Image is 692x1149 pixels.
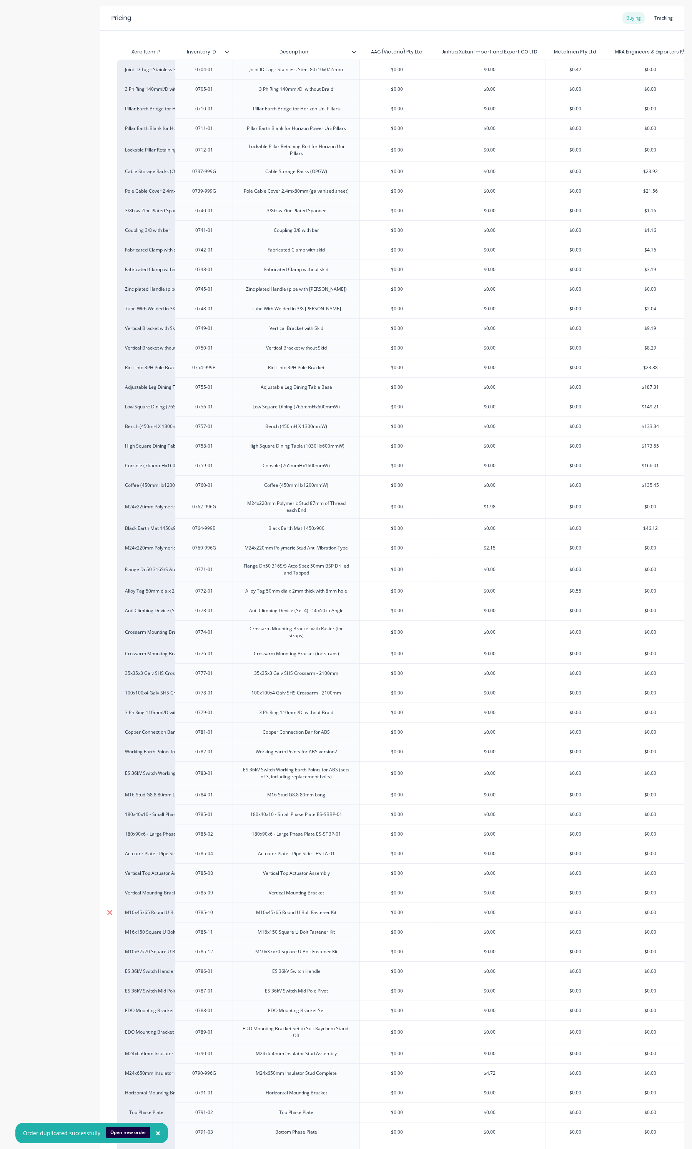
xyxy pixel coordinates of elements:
div: Alloy Tag 50mm dia x 2mm thick with 8mm hole - ATC [125,588,167,594]
div: $0.00 [434,703,546,722]
div: Flange Dn50 316S/S Atco Spec 50mm BSP Drilled and Tapped [236,561,356,578]
div: $0.00 [546,140,605,160]
div: Fabricated Clamp with skid [261,245,331,255]
div: M24x220mm Polymeric Stud Anti-Vibration Type [238,543,354,553]
div: 0762-996G [185,502,223,512]
div: 35x35x3 Galv SHS Crossarm - 2100mm [248,668,344,678]
div: ES 36kV Switch Working Earth Points for ABS (sets [125,770,167,777]
div: $0.00 [434,560,546,579]
div: 0781-01 [185,727,223,737]
div: $0.00 [546,201,605,220]
div: 0739-999G [185,186,223,196]
div: $0.00 [546,476,605,495]
div: $0.00 [360,723,434,742]
div: $0.00 [434,99,546,118]
div: $0.00 [546,240,605,260]
div: Pole Cable Cover 2.4mx80mm (galvanised sheet) [125,188,167,195]
div: Joint ID Tag - Stainless Steel 80x10x0.55mm [125,66,167,73]
div: Pillar Earth Blank for Horizon Power Uni Pillars [241,123,352,133]
div: $2.15 [434,538,546,558]
div: M24x220mm Polymeric Stud 87mm of Thread each End [125,503,167,510]
div: $0.00 [546,221,605,240]
div: $0.00 [434,436,546,456]
div: Zinc plated Handle (pipe with [PERSON_NAME]) [125,286,167,293]
div: $0.00 [434,201,546,220]
div: 0769-996G [185,543,223,553]
div: 0743-01 [185,265,223,275]
div: 0764-999B [185,523,223,533]
div: 100x100x4 Galv SHS Crossarm - 2100mm [125,689,167,696]
div: Vertical Bracket without Skid [260,343,333,353]
div: $0.00 [360,456,434,475]
div: Crossarm Mounting Bracket with Rasier (inc straps) [236,624,356,641]
div: Inventory ID [175,42,228,62]
div: Vertical Bracket with Skid [263,323,329,333]
div: $0.00 [546,723,605,742]
div: $0.00 [360,378,434,397]
div: $0.42 [546,60,605,79]
div: 3 Ph Ring 140mmI/D without Braid [253,84,339,94]
div: 0783-01 [185,768,223,778]
div: $0.00 [546,397,605,416]
div: Cable Storage Racks (OPGW) [259,167,333,177]
div: 0710-01 [185,104,223,114]
div: $0.00 [360,623,434,642]
div: $0.00 [434,476,546,495]
div: Joint ID Tag - Stainless Steel 80x10x0.55mm [243,65,349,75]
div: $0.00 [434,378,546,397]
div: $0.00 [360,260,434,279]
div: Crossarm Mounting Bracket (inc straps) [125,650,167,657]
div: Working Earth Points for ABS version2 [250,747,343,757]
div: $0.00 [360,601,434,620]
div: $0.00 [434,764,546,783]
div: 0779-01 [185,708,223,718]
div: 0771-01 [185,565,223,574]
div: Black Earth Mat 1450x900 [262,523,331,533]
div: Crossarm Mounting Bracket with Rasier (inc straps) [125,629,167,636]
div: 0772-01 [185,586,223,596]
div: $0.00 [546,436,605,456]
div: $0.00 [360,519,434,538]
div: $0.00 [360,538,434,558]
div: 0742-01 [185,245,223,255]
div: 0712-01 [185,145,223,155]
div: Black Earth Mat 1450x900 [125,525,167,532]
div: $0.00 [434,60,546,79]
div: Pillar Earth Bridge for Horizon Uni Pillars [247,104,346,114]
div: $0.00 [546,358,605,377]
div: 0778-01 [185,688,223,698]
div: Bench (450mH X 1300mmW) [125,423,167,430]
div: $0.00 [360,182,434,201]
div: Working Earth Points for ABS version2 [125,748,167,755]
div: $0.00 [360,764,434,783]
div: 0784-01 [185,790,223,800]
div: $0.00 [546,182,605,201]
div: M24x220mm Polymeric Stud Anti-Vibration Type [125,545,167,551]
div: 0758-01 [185,441,223,451]
div: Coupling 3/8 with bar [268,225,325,235]
div: $0.00 [546,99,605,118]
div: High Square Dining Table (1030Hx600mmW) [242,441,351,451]
div: M24x220mm Polymeric Stud 87mm of Thread each End [236,498,356,515]
div: $0.00 [546,80,605,99]
div: $0.00 [434,260,546,279]
div: Adjustable Leg Dining Table Base [125,384,167,391]
div: ES 36kV Switch Working Earth Points for ABS (sets of 3, including replacement bolts) [236,765,356,782]
div: $0.00 [360,417,434,436]
div: $0.00 [360,785,434,804]
div: Rio Tinto 3PH Pole Bracket [125,364,167,371]
div: $0.00 [546,280,605,299]
div: $0.00 [546,664,605,683]
div: $0.00 [360,436,434,456]
div: $0.00 [360,742,434,761]
div: $0.00 [546,560,605,579]
div: $0.00 [434,397,546,416]
div: $0.00 [360,644,434,663]
div: Fabricated Clamp without skid [258,265,334,275]
div: Low Square Dining (765mmHx600mmW) [125,403,167,410]
div: 0760-01 [185,480,223,490]
div: $0.00 [434,338,546,358]
div: $0.00 [546,644,605,663]
div: Pillar Earth Blank for Horizon Power Uni Pillars [125,125,167,132]
div: Pillar Earth Bridge for Horizon Uni Pillars [125,105,167,112]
